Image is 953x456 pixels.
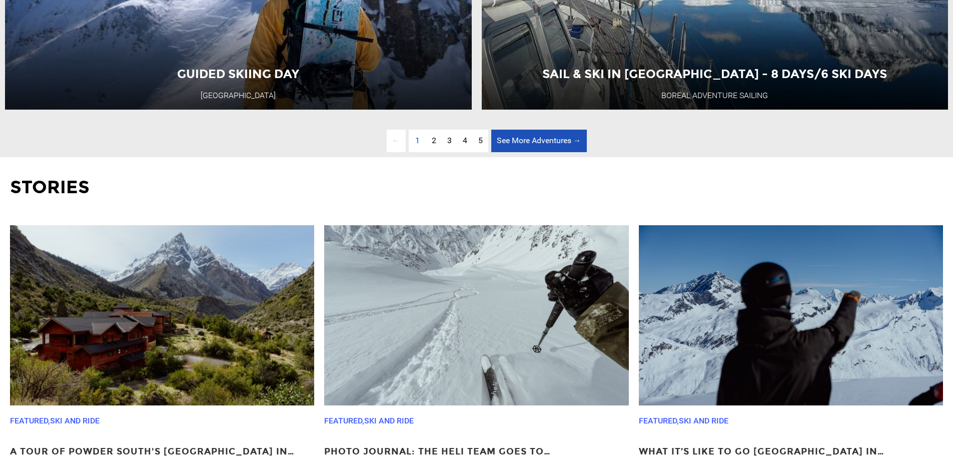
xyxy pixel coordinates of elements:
[10,225,314,405] img: e50b7543-f8e8-b97b-7ba2-605d6f0d731a-800x500.jpg
[432,136,436,145] span: 2
[324,416,362,425] a: Featured
[639,225,943,405] img: AK_Heli_March_2025-2466-1600x1067-1c181270-beac-4247-a0dc-455aa34fd939-1-800x500.jpg
[324,225,628,405] img: 19-800x500.jpg
[478,136,483,145] span: 5
[491,130,587,152] a: See More Adventures → page
[50,416,100,425] a: Ski and Ride
[639,416,677,425] a: Featured
[48,416,50,425] span: ,
[447,136,452,145] span: 3
[677,416,679,425] span: ,
[367,130,587,152] ul: Pagination
[679,416,728,425] a: Ski and Ride
[362,416,364,425] span: ,
[463,136,467,145] span: 4
[10,416,48,425] a: Featured
[410,130,425,152] span: 1
[364,416,414,425] a: Ski and Ride
[387,130,406,152] span: ←
[10,175,943,200] p: Stories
